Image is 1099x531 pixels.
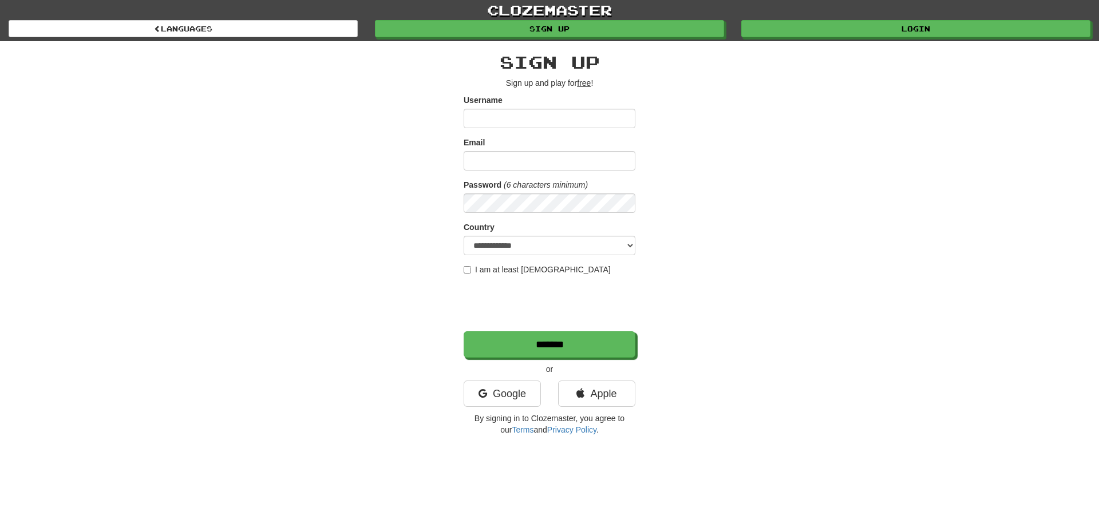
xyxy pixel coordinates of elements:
[547,425,596,434] a: Privacy Policy
[558,381,635,407] a: Apple
[464,264,611,275] label: I am at least [DEMOGRAPHIC_DATA]
[577,78,591,88] u: free
[9,20,358,37] a: Languages
[464,413,635,435] p: By signing in to Clozemaster, you agree to our and .
[464,381,541,407] a: Google
[464,179,501,191] label: Password
[375,20,724,37] a: Sign up
[464,53,635,72] h2: Sign up
[464,281,638,326] iframe: reCAPTCHA
[464,137,485,148] label: Email
[741,20,1090,37] a: Login
[464,363,635,375] p: or
[512,425,533,434] a: Terms
[464,77,635,89] p: Sign up and play for !
[464,221,495,233] label: Country
[504,180,588,189] em: (6 characters minimum)
[464,94,503,106] label: Username
[464,266,471,274] input: I am at least [DEMOGRAPHIC_DATA]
